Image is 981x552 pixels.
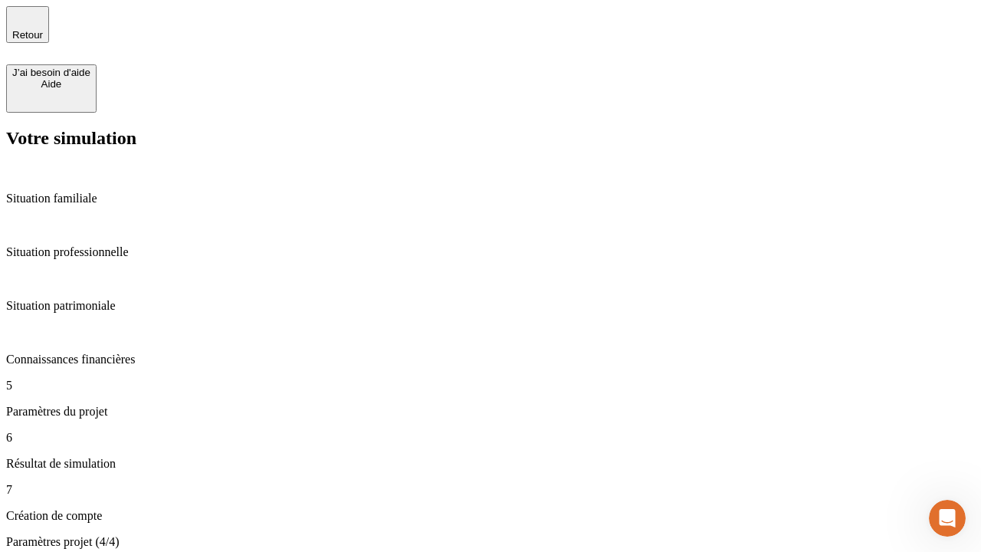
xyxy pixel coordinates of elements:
p: Situation familiale [6,192,975,205]
button: Retour [6,6,49,43]
p: 6 [6,431,975,445]
div: Aide [12,78,90,90]
p: Situation professionnelle [6,245,975,259]
p: Paramètres projet (4/4) [6,535,975,549]
span: Retour [12,29,43,41]
button: J’ai besoin d'aideAide [6,64,97,113]
p: 7 [6,483,975,497]
iframe: Intercom live chat [929,500,966,537]
p: Création de compte [6,509,975,523]
h2: Votre simulation [6,128,975,149]
p: 5 [6,379,975,393]
p: Connaissances financières [6,353,975,366]
p: Situation patrimoniale [6,299,975,313]
div: J’ai besoin d'aide [12,67,90,78]
p: Paramètres du projet [6,405,975,419]
p: Résultat de simulation [6,457,975,471]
